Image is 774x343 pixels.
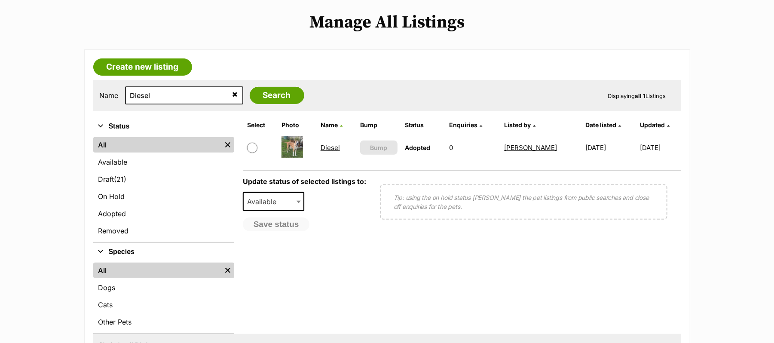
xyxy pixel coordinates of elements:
a: All [93,263,221,278]
th: Bump [357,118,401,132]
th: Status [402,118,445,132]
a: Name [321,121,343,129]
button: Save status [243,217,310,231]
a: All [93,137,221,153]
td: 0 [446,133,500,162]
td: [DATE] [640,133,680,162]
button: Species [93,246,234,257]
label: Name [100,92,119,99]
td: [DATE] [582,133,639,162]
a: [PERSON_NAME] [504,144,557,152]
a: Date listed [585,121,621,129]
span: Listed by [504,121,531,129]
div: Status [93,135,234,242]
span: Date listed [585,121,616,129]
p: Tip: using the on hold status [PERSON_NAME] the pet listings from public searches and close off e... [394,193,654,211]
span: Bump [370,143,387,152]
button: Status [93,121,234,132]
a: Remove filter [221,263,234,278]
a: Create new listing [93,58,192,76]
span: Available [244,196,285,208]
span: Adopted [405,144,431,151]
span: Displaying Listings [608,92,666,99]
a: Updated [640,121,670,129]
span: Name [321,121,338,129]
a: On Hold [93,189,234,204]
a: Enquiries [450,121,483,129]
a: Listed by [504,121,535,129]
strong: all 1 [635,92,646,99]
label: Update status of selected listings to: [243,177,366,186]
a: Adopted [93,206,234,221]
a: Removed [93,223,234,239]
a: Other Pets [93,314,234,330]
th: Photo [278,118,316,132]
a: Dogs [93,280,234,295]
a: Cats [93,297,234,312]
a: Diesel [321,144,340,152]
a: Remove filter [221,137,234,153]
th: Select [244,118,277,132]
a: Available [93,154,234,170]
input: Search [250,87,304,104]
span: Updated [640,121,665,129]
a: Draft [93,171,234,187]
span: Available [243,192,305,211]
span: (21) [114,174,127,184]
button: Bump [360,141,397,155]
div: Species [93,261,234,333]
span: translation missing: en.admin.listings.index.attributes.enquiries [450,121,478,129]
